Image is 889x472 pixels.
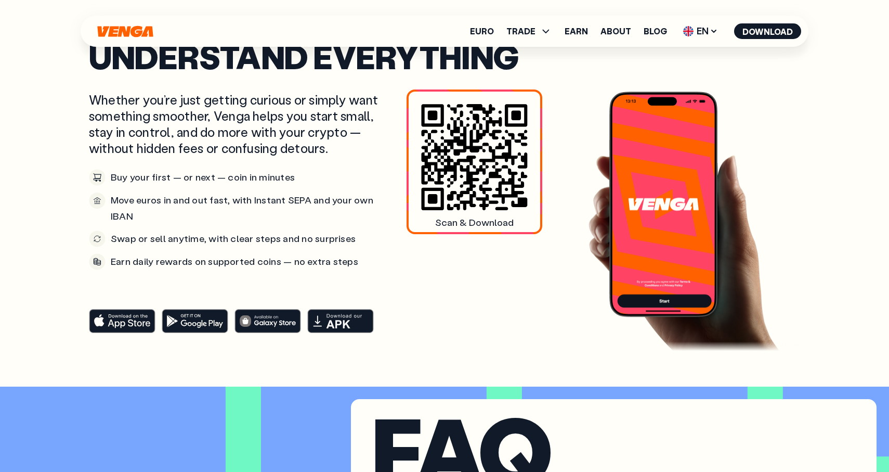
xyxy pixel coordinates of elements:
[89,14,800,71] h1: Start with €10. Understand everything
[683,26,694,36] img: flag-uk
[644,27,667,35] a: Blog
[89,169,388,186] li: Buy your first — or next — coin in minutes
[679,23,722,40] span: EN
[89,253,388,270] li: Earn daily rewards on supported coins — no extra steps
[89,231,388,247] li: Swap or sell anytime, with clear steps and no surprises
[506,27,535,35] span: TRADE
[571,92,800,352] img: Venga App
[435,217,514,228] span: Scan & Download
[89,192,388,224] li: Move euros in and out fast, with Instant SEPA and your own IBAN
[734,23,801,39] button: Download
[470,27,494,35] a: Euro
[600,27,631,35] a: About
[96,25,154,37] svg: Home
[89,92,388,287] div: Whether you’re just getting curious or simply want something smoother, Venga helps you start smal...
[506,25,552,37] span: TRADE
[565,27,588,35] a: Earn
